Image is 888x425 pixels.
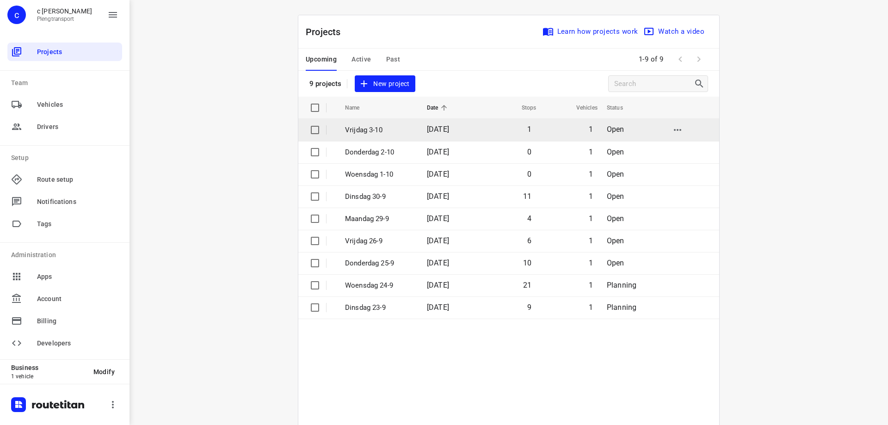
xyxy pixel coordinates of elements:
div: Search [694,78,708,89]
span: 0 [527,170,531,179]
p: 0614809800 [44,152,392,161]
p: Administration [11,250,122,260]
p: 0628945070 [44,126,392,135]
p: 48 Magerhorst, Alphen aan den Rijn [44,161,392,170]
div: Projects [7,43,122,61]
p: 54 Herikveld, [GEOGRAPHIC_DATA] [44,135,392,144]
p: Vrijdag 3-10 [345,125,413,136]
p: Setup [11,153,122,163]
p: 0648727689 ambasade [44,307,392,316]
p: 1246 Hoefkade [44,229,392,239]
button: New project [355,75,415,92]
span: [DATE] [427,170,449,179]
div: 3 [26,156,30,165]
p: [GEOGRAPHIC_DATA], [GEOGRAPHIC_DATA] [44,83,470,92]
p: 33 Soendalaan, Vlaardingen [44,368,392,377]
span: Developers [37,339,118,348]
p: 17 Gramsbergenlaan, Den Haag [44,290,392,300]
span: Planning [607,281,636,289]
span: — [400,317,404,324]
p: Maandag 29-9 [345,214,413,224]
p: Woensdag 1-10 [345,169,413,180]
span: [DATE] [427,281,449,289]
div: Account [7,289,122,308]
p: Departure time [482,84,871,93]
p: 1 Loosduinsekade [44,203,392,213]
div: 8 [26,286,30,295]
span: Vehicles [37,100,118,110]
span: 6 [527,236,531,245]
span: — [400,162,404,169]
span: Projects [37,47,118,57]
p: [GEOGRAPHIC_DATA][PERSON_NAME], [GEOGRAPHIC_DATA] [44,239,392,248]
span: Status [607,102,635,113]
p: Delivery [400,282,565,291]
p: 0624332347 [44,255,392,265]
span: 1 [589,125,593,134]
span: [DATE] [427,192,449,201]
span: — [400,291,404,298]
span: [DATE] [427,214,449,223]
span: — [400,369,404,376]
div: 4 [26,182,30,191]
span: 1-9 of 9 [635,49,667,69]
span: — [400,265,404,272]
span: 0 [527,148,531,156]
span: 12:36 [855,415,871,425]
span: 1 [589,303,593,312]
span: — [400,343,404,350]
span: — [400,110,404,117]
p: Dinsdag 23-9 [345,302,413,313]
span: Account [37,294,118,304]
span: [DATE] [427,259,449,267]
span: Tags [37,219,118,229]
span: [DATE] [427,125,449,134]
p: Business [11,364,86,371]
p: Team [11,78,122,88]
p: c blom [37,7,92,15]
p: Delivery [400,204,565,214]
span: 12:08 [855,389,871,399]
p: 1 vehicle [11,373,86,380]
p: Shift: 08:00 - 15:57 [11,18,877,30]
span: Modify [93,368,115,376]
span: Next Page [690,50,708,68]
p: [GEOGRAPHIC_DATA][PERSON_NAME], [GEOGRAPHIC_DATA] [44,213,392,222]
div: 13 [24,415,32,424]
p: Projects [306,25,348,39]
span: Open [607,148,624,156]
span: — [400,188,404,195]
span: 11:09 [855,312,871,321]
span: [DATE] [427,303,449,312]
p: Delivery [400,230,565,240]
span: [DATE] [427,236,449,245]
span: 1 [589,192,593,201]
div: c [7,6,26,24]
div: Developers [7,334,122,352]
div: 2 [26,130,30,139]
p: Vrijdag 26-9 [345,236,413,246]
div: 11 [24,363,32,372]
p: 32 Arend Vijfvinkelplein, Den Haag [44,316,392,326]
div: Billing [7,312,122,330]
p: Driver: Pleng Doski [11,30,877,41]
span: Route setup [37,175,118,185]
p: 0634937937 [44,359,392,368]
span: Active [351,54,371,65]
span: Open [607,236,624,245]
span: 10:57 [855,286,871,295]
span: 10:20 [855,182,871,191]
span: Previous Page [671,50,690,68]
span: Past [386,54,401,65]
span: 11:21 [855,338,871,347]
p: 0651878938 klant Dereen [44,281,392,290]
span: 10 [523,259,531,267]
span: Open [607,214,624,223]
div: 1 [26,105,30,113]
span: 9 [527,303,531,312]
span: 11 [523,192,531,201]
span: 08:39 [855,105,871,114]
span: 08:00 [482,74,871,83]
span: — [400,214,404,221]
p: 34 Patagoniedreef, Utrecht [44,109,392,118]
